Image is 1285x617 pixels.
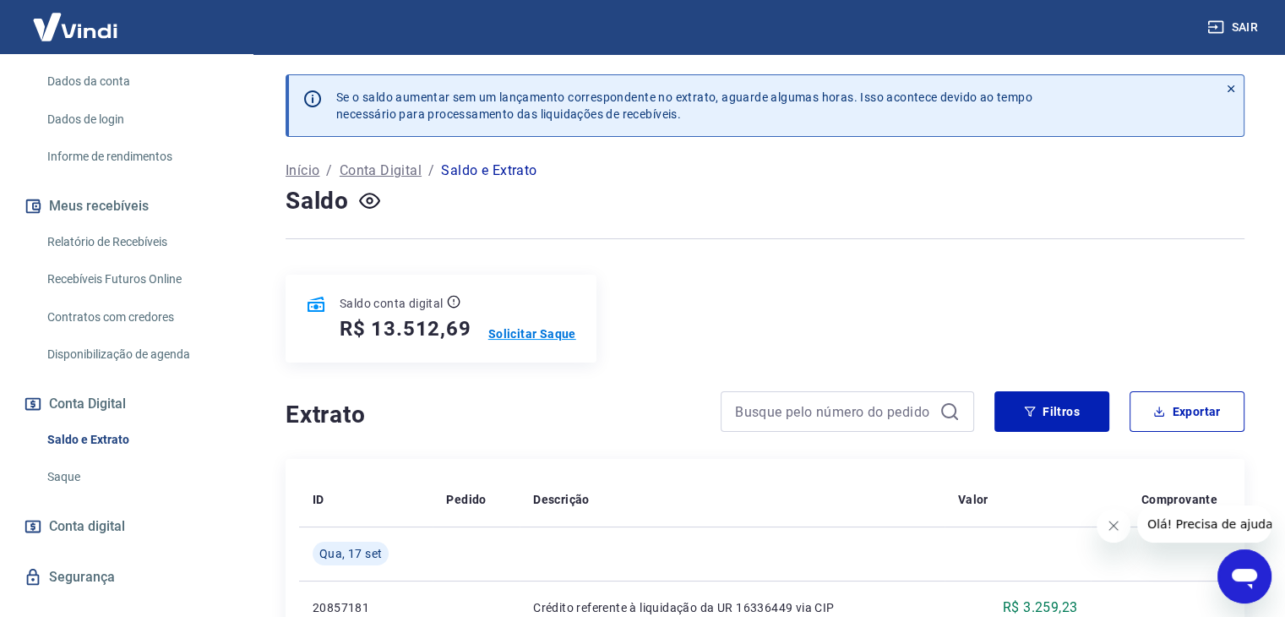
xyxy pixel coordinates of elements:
[20,559,232,596] a: Segurança
[41,300,232,335] a: Contratos com credores
[1130,391,1244,432] button: Exportar
[41,64,232,99] a: Dados da conta
[340,295,444,312] p: Saldo conta digital
[340,161,422,181] a: Conta Digital
[735,399,933,424] input: Busque pelo número do pedido
[313,491,324,508] p: ID
[533,491,590,508] p: Descrição
[313,599,419,616] p: 20857181
[41,262,232,297] a: Recebíveis Futuros Online
[1217,549,1271,603] iframe: Botão para abrir a janela de mensagens
[286,398,700,432] h4: Extrato
[336,89,1032,123] p: Se o saldo aumentar sem um lançamento correspondente no extrato, aguarde algumas horas. Isso acon...
[326,161,332,181] p: /
[994,391,1109,432] button: Filtros
[41,102,232,137] a: Dados de login
[41,225,232,259] a: Relatório de Recebíveis
[428,161,434,181] p: /
[1204,12,1265,43] button: Sair
[533,599,930,616] p: Crédito referente à liquidação da UR 16336449 via CIP
[1141,491,1217,508] p: Comprovante
[20,385,232,423] button: Conta Digital
[286,184,349,218] h4: Saldo
[340,315,471,342] h5: R$ 13.512,69
[446,491,486,508] p: Pedido
[41,337,232,372] a: Disponibilização de agenda
[10,12,142,25] span: Olá! Precisa de ajuda?
[1137,505,1271,543] iframe: Mensagem da empresa
[49,515,125,538] span: Conta digital
[41,423,232,457] a: Saldo e Extrato
[20,508,232,545] a: Conta digital
[488,325,576,342] a: Solicitar Saque
[286,161,319,181] a: Início
[41,139,232,174] a: Informe de rendimentos
[20,1,130,52] img: Vindi
[20,188,232,225] button: Meus recebíveis
[41,460,232,494] a: Saque
[441,161,536,181] p: Saldo e Extrato
[319,545,382,562] span: Qua, 17 set
[1097,509,1130,543] iframe: Fechar mensagem
[958,491,988,508] p: Valor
